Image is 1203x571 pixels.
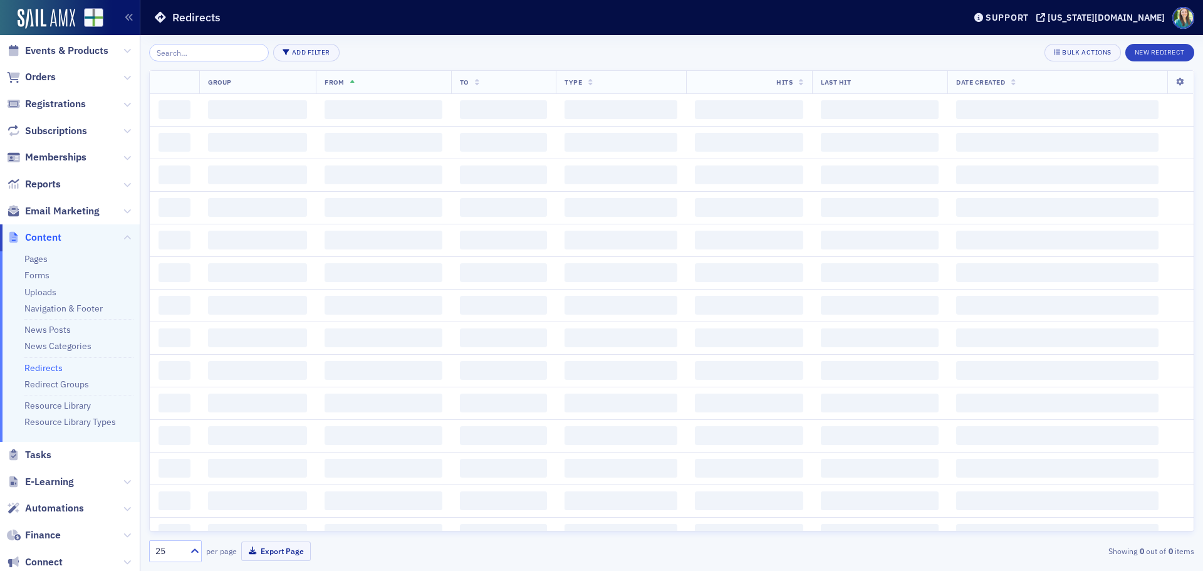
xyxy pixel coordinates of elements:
[565,394,677,412] span: ‌
[7,70,56,84] a: Orders
[325,78,344,86] span: From
[24,324,71,335] a: News Posts
[7,475,74,489] a: E-Learning
[460,263,547,282] span: ‌
[24,379,89,390] a: Redirect Groups
[84,8,103,28] img: SailAMX
[565,165,677,184] span: ‌
[565,426,677,445] span: ‌
[25,70,56,84] span: Orders
[695,263,804,282] span: ‌
[325,361,442,380] span: ‌
[956,394,1159,412] span: ‌
[821,296,939,315] span: ‌
[159,524,190,543] span: ‌
[1044,44,1120,61] button: Bulk Actions
[565,231,677,249] span: ‌
[695,100,804,119] span: ‌
[821,198,939,217] span: ‌
[241,542,311,561] button: Export Page
[208,165,307,184] span: ‌
[208,524,307,543] span: ‌
[956,459,1159,478] span: ‌
[25,97,86,111] span: Registrations
[24,416,116,427] a: Resource Library Types
[24,303,103,314] a: Navigation & Footer
[565,198,677,217] span: ‌
[695,491,804,510] span: ‌
[1125,46,1194,57] a: New Redirect
[208,426,307,445] span: ‌
[159,100,190,119] span: ‌
[325,231,442,249] span: ‌
[956,524,1159,543] span: ‌
[776,78,793,86] span: Hits
[821,361,939,380] span: ‌
[273,44,340,61] button: Add Filter
[956,263,1159,282] span: ‌
[460,524,547,543] span: ‌
[956,491,1159,510] span: ‌
[460,491,547,510] span: ‌
[695,133,804,152] span: ‌
[1166,545,1175,557] strong: 0
[25,448,51,462] span: Tasks
[1036,13,1169,22] button: [US_STATE][DOMAIN_NAME]
[25,555,63,569] span: Connect
[325,328,442,347] span: ‌
[325,491,442,510] span: ‌
[7,124,87,138] a: Subscriptions
[695,426,804,445] span: ‌
[956,426,1159,445] span: ‌
[695,394,804,412] span: ‌
[159,426,190,445] span: ‌
[565,100,677,119] span: ‌
[25,150,86,164] span: Memberships
[821,78,851,86] span: Last Hit
[208,491,307,510] span: ‌
[695,296,804,315] span: ‌
[7,150,86,164] a: Memberships
[325,263,442,282] span: ‌
[460,361,547,380] span: ‌
[821,165,939,184] span: ‌
[25,204,100,218] span: Email Marketing
[25,231,61,244] span: Content
[208,296,307,315] span: ‌
[7,204,100,218] a: Email Marketing
[325,296,442,315] span: ‌
[325,524,442,543] span: ‌
[460,296,547,315] span: ‌
[7,231,61,244] a: Content
[956,165,1159,184] span: ‌
[7,448,51,462] a: Tasks
[159,394,190,412] span: ‌
[7,555,63,569] a: Connect
[172,10,221,25] h1: Redirects
[159,198,190,217] span: ‌
[460,165,547,184] span: ‌
[460,78,469,86] span: To
[1172,7,1194,29] span: Profile
[986,12,1029,23] div: Support
[956,231,1159,249] span: ‌
[159,296,190,315] span: ‌
[565,459,677,478] span: ‌
[821,491,939,510] span: ‌
[208,361,307,380] span: ‌
[325,394,442,412] span: ‌
[821,394,939,412] span: ‌
[695,165,804,184] span: ‌
[206,545,237,557] label: per page
[159,263,190,282] span: ‌
[460,394,547,412] span: ‌
[208,133,307,152] span: ‌
[325,133,442,152] span: ‌
[7,44,108,58] a: Events & Products
[1062,49,1111,56] div: Bulk Actions
[24,253,48,265] a: Pages
[695,459,804,478] span: ‌
[460,100,547,119] span: ‌
[821,426,939,445] span: ‌
[460,133,547,152] span: ‌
